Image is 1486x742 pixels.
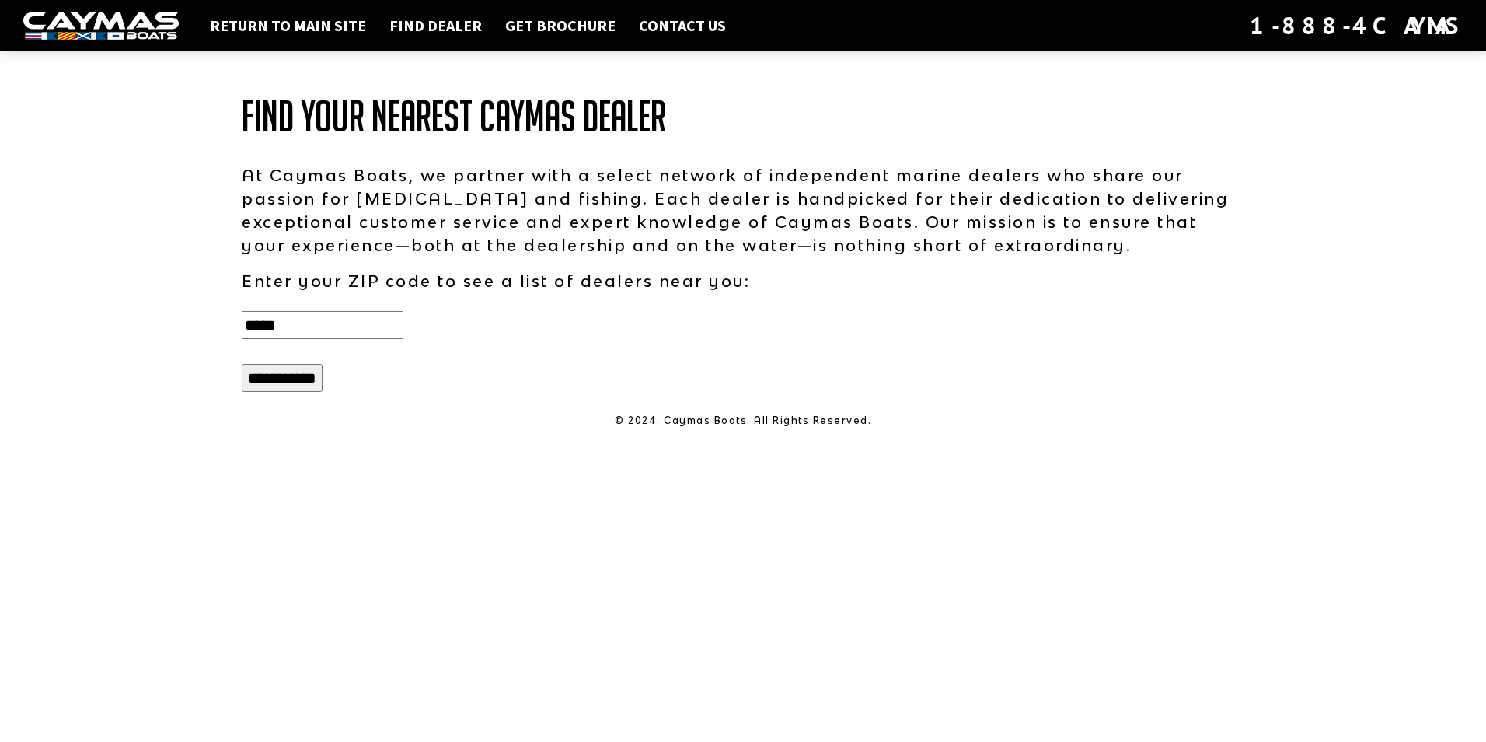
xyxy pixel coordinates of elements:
[242,93,1244,140] h1: Find Your Nearest Caymas Dealer
[1250,9,1463,43] div: 1-888-4CAYMAS
[23,12,179,40] img: white-logo-c9c8dbefe5ff5ceceb0f0178aa75bf4bb51f6bca0971e226c86eb53dfe498488.png
[202,16,374,36] a: Return to main site
[242,163,1244,257] p: At Caymas Boats, we partner with a select network of independent marine dealers who share our pas...
[242,269,1244,292] p: Enter your ZIP code to see a list of dealers near you:
[497,16,623,36] a: Get Brochure
[242,414,1244,428] p: © 2024. Caymas Boats. All Rights Reserved.
[631,16,734,36] a: Contact Us
[382,16,490,36] a: Find Dealer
